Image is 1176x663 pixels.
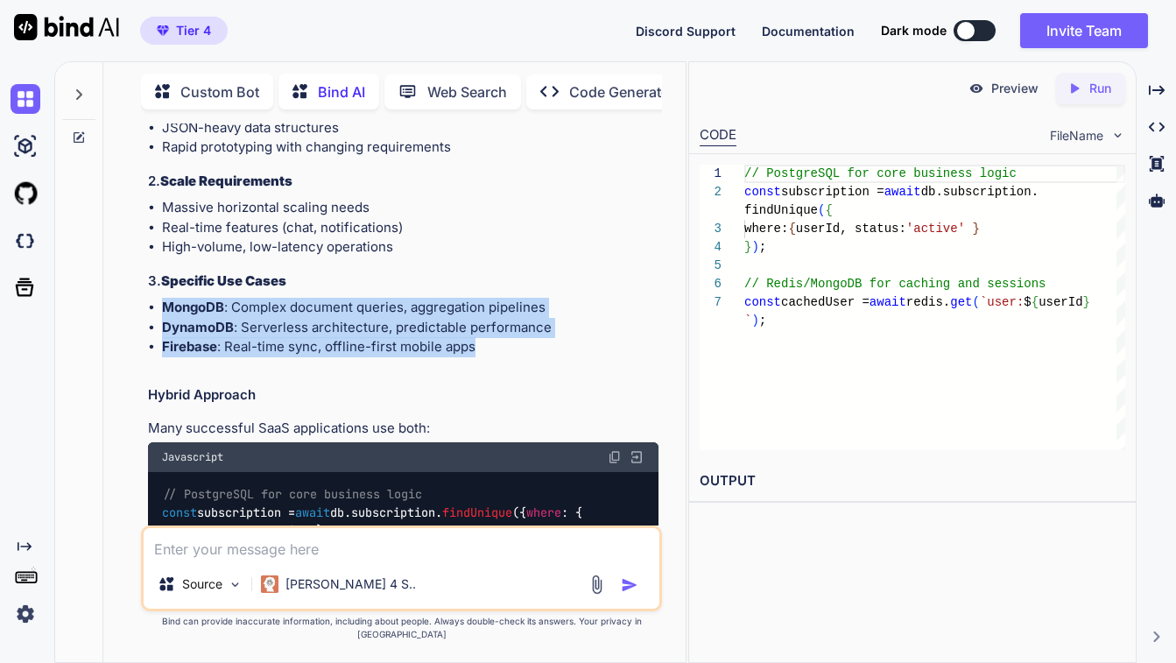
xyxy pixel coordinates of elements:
span: await [870,295,906,309]
div: 2 [700,183,722,201]
span: where: [744,222,788,236]
strong: Firebase [162,338,217,355]
img: website_grey.svg [28,46,42,60]
div: Domain Overview [67,103,157,115]
strong: Specific Use Cases [161,272,286,289]
span: } [744,240,751,254]
p: Web Search [427,81,507,102]
li: : Serverless architecture, predictable performance [162,318,658,338]
p: Run [1089,80,1111,97]
img: Bind AI [14,14,119,40]
button: premiumTier 4 [140,17,228,45]
img: tab_domain_overview_orange.svg [47,102,61,116]
span: ` [744,314,751,328]
h2: OUTPUT [689,461,1136,502]
span: // PostgreSQL for core business logic [744,166,1017,180]
span: ) [751,240,758,254]
li: Massive horizontal scaling needs [162,198,658,218]
img: settings [11,599,40,629]
div: 3 [700,220,722,238]
span: Dark mode [881,22,947,39]
span: ( [818,203,825,217]
li: : Complex document queries, aggregation pipelines [162,298,658,318]
span: const [744,295,781,309]
strong: DynamoDB [162,319,234,335]
span: FileName [1050,127,1103,145]
span: { [1031,295,1038,309]
code: subscription = db. . ({ : { userId, : } }); cachedUser = redis. ( ); [162,485,589,575]
button: Discord Support [636,22,736,40]
span: redis. [906,295,950,309]
strong: MongoDB [162,299,224,315]
p: [PERSON_NAME] 4 S.. [285,575,416,593]
img: logo_orange.svg [28,28,42,42]
span: { [825,203,832,217]
p: Source [182,575,222,593]
span: findUnique [744,203,818,217]
span: subscription [351,504,435,520]
img: Claude 4 Sonnet [261,575,278,593]
img: premium [157,25,169,36]
div: 4 [700,238,722,257]
span: // PostgreSQL for core business logic [163,487,422,503]
li: JSON-heavy data structures [162,118,658,138]
span: db.subscription. [920,185,1038,199]
div: v 4.0.25 [49,28,86,42]
img: Pick Models [228,577,243,592]
li: : Real-time sync, offline-first mobile apps [162,337,658,357]
img: tab_keywords_by_traffic_grey.svg [174,102,188,116]
span: Documentation [762,24,855,39]
button: Invite Team [1020,13,1148,48]
span: Javascript [162,450,223,464]
span: userId [1039,295,1082,309]
strong: Scale Requirements [160,173,292,189]
span: } [1082,295,1089,309]
span: { [788,222,795,236]
span: const [162,504,197,520]
img: Open in Browser [629,449,644,465]
img: copy [608,450,622,464]
p: Bind can provide inaccurate information, including about people. Always double-check its answers.... [141,615,662,641]
div: 6 [700,275,722,293]
div: 1 [700,165,722,183]
span: userId, status: [796,222,906,236]
span: $ [1024,295,1031,309]
h3: 3. [148,272,658,292]
div: Domain: [DOMAIN_NAME] [46,46,193,60]
span: await [884,185,920,199]
p: Preview [991,80,1039,97]
img: icon [621,576,638,594]
span: where [526,504,561,520]
div: 7 [700,293,722,312]
li: Rapid prototyping with changing requirements [162,138,658,158]
span: Tier 4 [176,22,211,39]
span: Discord Support [636,24,736,39]
div: Keywords by Traffic [194,103,295,115]
img: chevron down [1110,128,1125,143]
span: } [972,222,979,236]
img: darkCloudIdeIcon [11,226,40,256]
div: CODE [700,125,736,146]
span: 'active' [906,222,965,236]
span: ) [751,314,758,328]
span: await [295,504,330,520]
span: // Redis/MongoDB for caching and sessions [744,277,1046,291]
h3: 2. [148,172,658,192]
span: ( [972,295,979,309]
img: attachment [587,575,607,595]
p: Bind AI [318,81,365,102]
img: ai-studio [11,131,40,161]
span: `user: [980,295,1024,309]
span: cachedUser = [781,295,870,309]
img: preview [968,81,984,96]
span: 'active' [260,522,316,538]
li: High-volume, low-latency operations [162,237,658,257]
p: Custom Bot [180,81,259,102]
span: subscription = [781,185,884,199]
span: findUnique [442,504,512,520]
img: githubLight [11,179,40,208]
li: Real-time features (chat, notifications) [162,218,658,238]
span: ; [759,314,766,328]
button: Documentation [762,22,855,40]
span: const [744,185,781,199]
